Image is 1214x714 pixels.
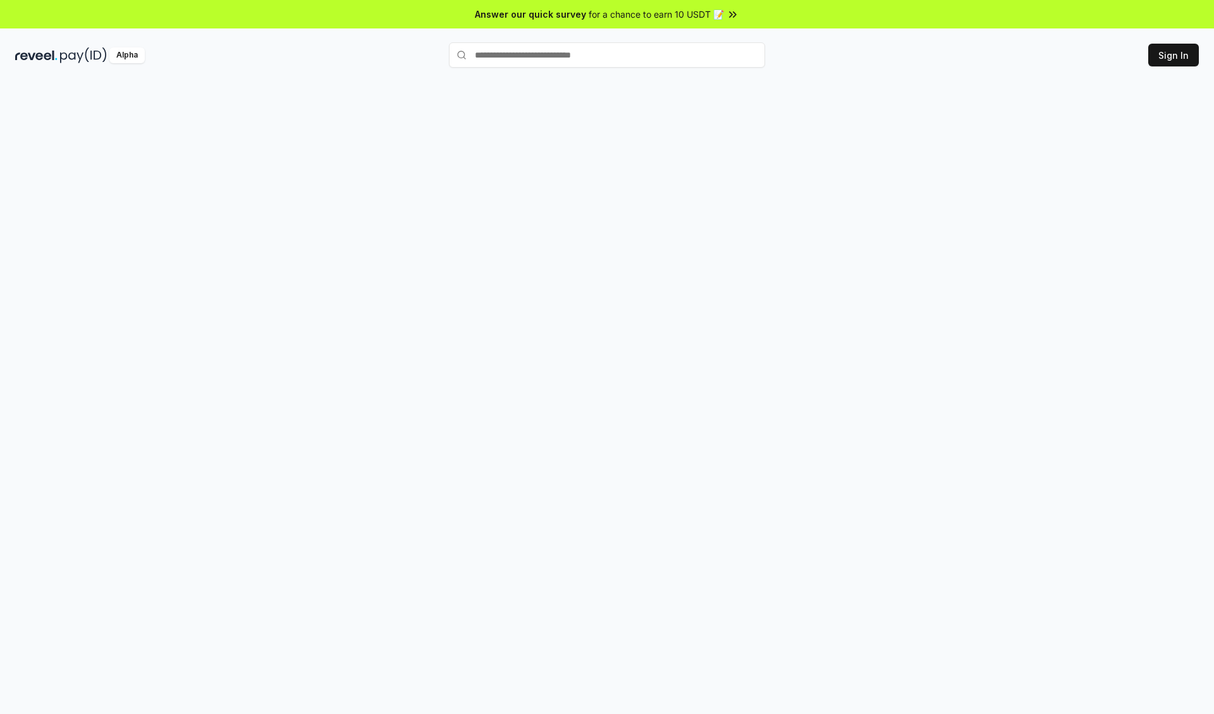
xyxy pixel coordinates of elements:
button: Sign In [1148,44,1199,66]
span: for a chance to earn 10 USDT 📝 [589,8,724,21]
img: reveel_dark [15,47,58,63]
span: Answer our quick survey [475,8,586,21]
img: pay_id [60,47,107,63]
div: Alpha [109,47,145,63]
